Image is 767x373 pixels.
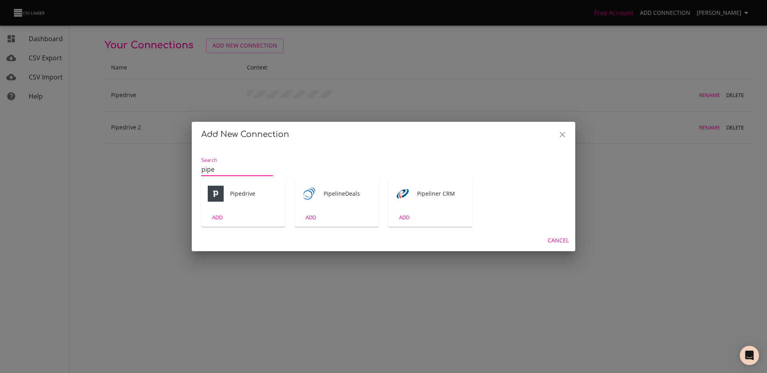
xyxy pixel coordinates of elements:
[208,186,224,202] img: Pipedrive
[395,186,411,202] div: Tool
[395,186,411,202] img: Pipeliner CRM
[548,236,569,246] span: Cancel
[301,186,317,202] div: Tool
[393,213,415,222] span: ADD
[201,158,217,163] label: Search
[417,190,466,198] span: Pipeliner CRM
[544,233,572,248] button: Cancel
[298,211,324,224] button: ADD
[391,211,417,224] button: ADD
[301,186,317,202] img: PipelineDeals
[324,190,372,198] span: PipelineDeals
[230,190,279,198] span: Pipedrive
[205,211,230,224] button: ADD
[553,125,572,144] button: Close
[740,346,759,365] div: Open Intercom Messenger
[208,186,224,202] div: Tool
[201,128,566,141] h2: Add New Connection
[207,213,228,222] span: ADD
[300,213,322,222] span: ADD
